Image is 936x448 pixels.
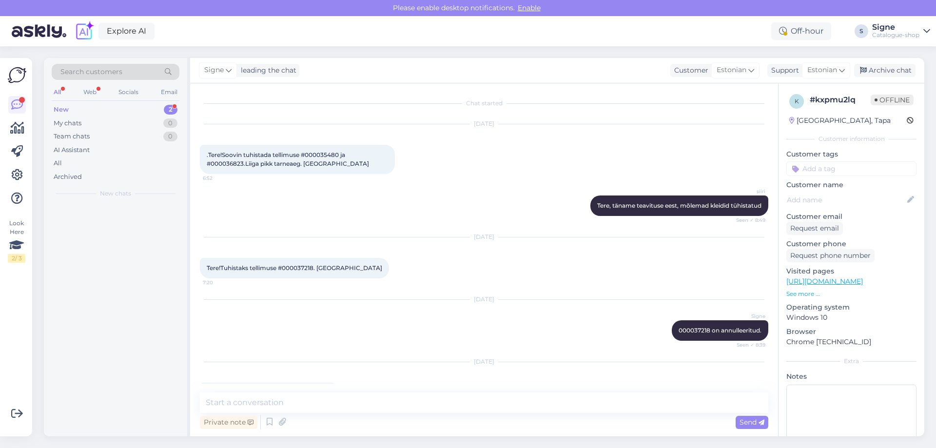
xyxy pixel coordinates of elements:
div: Customer [670,65,708,76]
div: Catalogue-shop [872,31,919,39]
div: Chat started [200,99,768,108]
div: Customer information [786,135,916,143]
div: S [855,24,868,38]
div: Socials [117,86,140,98]
div: 0 [163,118,177,128]
div: Extra [786,357,916,366]
div: Archived [54,172,82,182]
a: Explore AI [98,23,155,39]
input: Add name [787,195,905,205]
span: Search customers [60,67,122,77]
p: Visited pages [786,266,916,276]
span: Seen ✓ 8:49 [729,216,765,224]
div: My chats [54,118,81,128]
div: Archive chat [854,64,916,77]
p: Operating system [786,302,916,312]
div: Email [159,86,179,98]
span: siiri [729,188,765,195]
div: 0 [163,132,177,141]
p: Customer email [786,212,916,222]
span: Estonian [717,65,746,76]
div: Look Here [8,219,25,263]
div: 2 / 3 [8,254,25,263]
div: [DATE] [200,295,768,304]
span: Seen ✓ 8:39 [729,341,765,349]
span: Signe [729,312,765,320]
div: Signe [872,23,919,31]
span: Signe [204,65,224,76]
div: [DATE] [200,119,768,128]
div: [DATE] [200,233,768,241]
div: AI Assistant [54,145,90,155]
p: Customer tags [786,149,916,159]
span: Offline [871,95,914,105]
div: Request email [786,222,843,235]
input: Add a tag [786,161,916,176]
img: Askly Logo [8,66,26,84]
div: leading the chat [237,65,296,76]
p: Browser [786,327,916,337]
p: Customer phone [786,239,916,249]
span: 000037218 on annulleeritud. [679,327,761,334]
span: Send [740,418,764,427]
div: Request phone number [786,249,875,262]
span: 7:20 [203,279,239,286]
p: Chrome [TECHNICAL_ID] [786,337,916,347]
div: New [54,105,69,115]
div: All [52,86,63,98]
span: Enable [515,3,544,12]
img: explore-ai [74,21,95,41]
div: [DATE] [200,357,768,366]
div: Support [767,65,799,76]
div: Private note [200,416,257,429]
div: Team chats [54,132,90,141]
p: Customer name [786,180,916,190]
span: .Tere!Soovin tuhistada tellimuse #000035480 ja #000036823.Liiga pikk tarneaeg. [GEOGRAPHIC_DATA] [207,151,369,167]
div: All [54,158,62,168]
span: Estonian [807,65,837,76]
span: 6:52 [203,175,239,182]
span: Tere!Tuhistaks tellimuse #000037218. [GEOGRAPHIC_DATA] [207,264,382,272]
p: See more ... [786,290,916,298]
div: 2 [164,105,177,115]
span: New chats [100,189,131,198]
p: Notes [786,371,916,382]
a: [URL][DOMAIN_NAME] [786,277,863,286]
div: Off-hour [771,22,831,40]
span: k [795,97,799,105]
div: [GEOGRAPHIC_DATA], Tapa [789,116,891,126]
a: SigneCatalogue-shop [872,23,930,39]
div: # kxpmu2lq [810,94,871,106]
div: Web [81,86,98,98]
span: Tere, täname teavituse eest, mõlemad kleidid tühistatud [597,202,761,209]
p: Windows 10 [786,312,916,323]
